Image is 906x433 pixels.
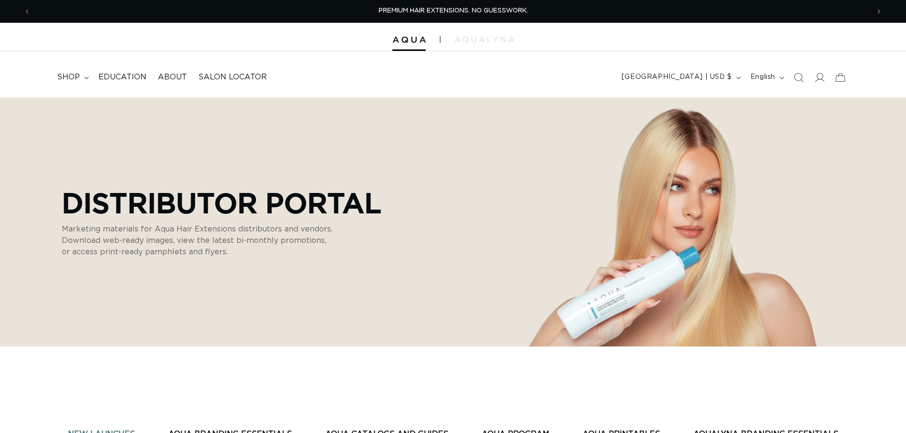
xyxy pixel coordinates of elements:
[198,72,267,82] span: Salon Locator
[616,68,745,87] button: [GEOGRAPHIC_DATA] | USD $
[392,37,426,43] img: Aqua Hair Extensions
[750,72,775,82] span: English
[98,72,146,82] span: Education
[17,2,38,20] button: Previous announcement
[745,68,788,87] button: English
[158,72,187,82] span: About
[62,223,333,258] p: Marketing materials for Aqua Hair Extensions distributors and vendors. Download web-ready images,...
[379,8,528,14] span: PREMIUM HAIR EXTENSIONS. NO GUESSWORK.
[51,67,93,88] summary: shop
[193,67,273,88] a: Salon Locator
[455,37,514,42] img: aqualyna.com
[622,72,732,82] span: [GEOGRAPHIC_DATA] | USD $
[57,72,80,82] span: shop
[62,186,381,219] p: Distributor Portal
[788,67,809,88] summary: Search
[93,67,152,88] a: Education
[868,2,889,20] button: Next announcement
[152,67,193,88] a: About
